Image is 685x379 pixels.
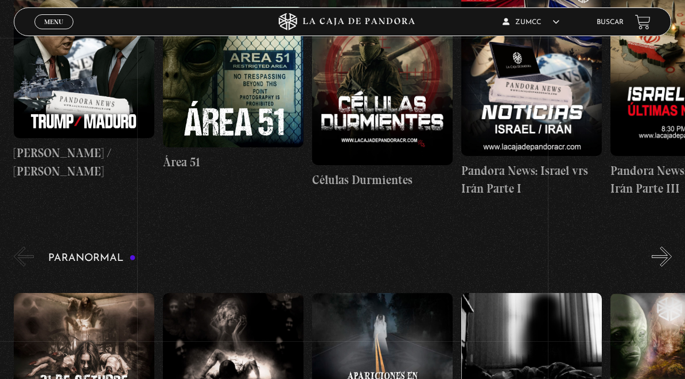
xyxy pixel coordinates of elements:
h4: Células Durmientes [312,171,453,189]
h3: Paranormal [48,253,136,264]
a: Buscar [597,19,624,26]
h4: Pandora News: Israel vrs Irán Parte I [461,162,602,198]
h4: Área 51 [163,153,303,171]
span: Menu [44,18,63,25]
h4: [PERSON_NAME] / [PERSON_NAME] [14,144,154,180]
a: View your shopping cart [635,14,651,30]
button: Previous [14,247,34,267]
span: zumcc [503,19,559,26]
button: Next [652,247,672,267]
span: Cerrar [40,28,67,36]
